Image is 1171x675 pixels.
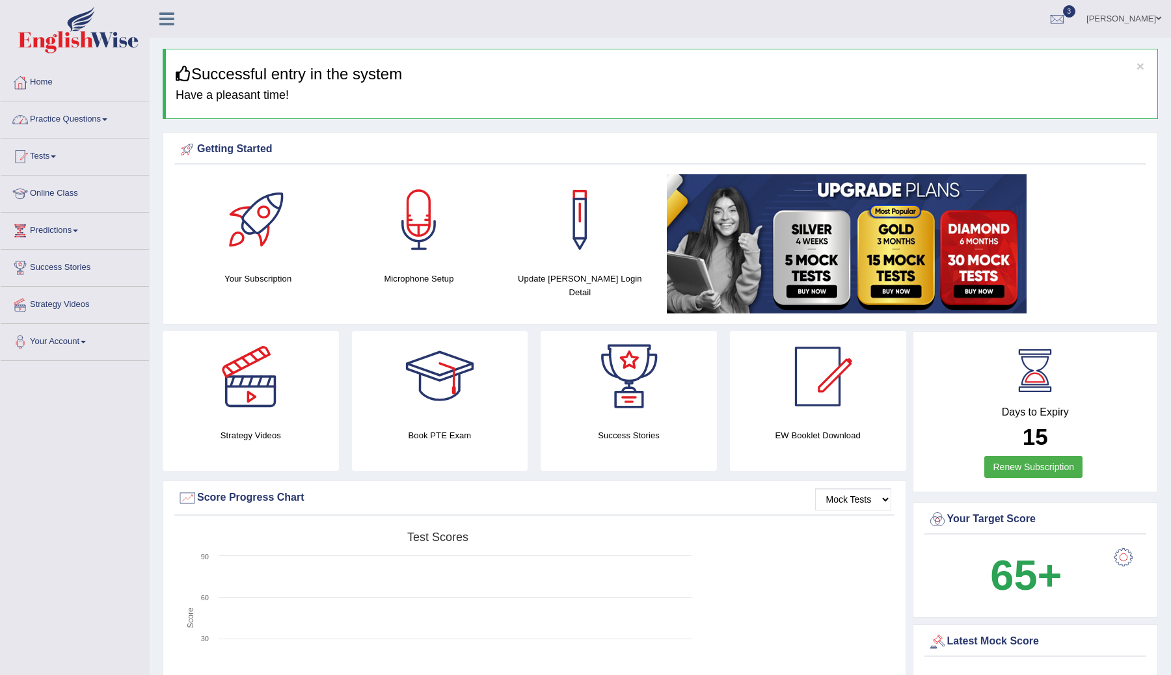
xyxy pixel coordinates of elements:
[990,551,1062,599] b: 65+
[407,531,468,544] tspan: Test scores
[984,456,1083,478] a: Renew Subscription
[1063,5,1076,18] span: 3
[1137,59,1144,73] button: ×
[178,488,891,508] div: Score Progress Chart
[201,553,209,561] text: 90
[1,287,149,319] a: Strategy Videos
[1,176,149,208] a: Online Class
[506,272,654,299] h4: Update [PERSON_NAME] Login Detail
[928,510,1144,529] div: Your Target Score
[1,64,149,97] a: Home
[201,635,209,642] text: 30
[163,429,339,442] h4: Strategy Videos
[1023,424,1048,449] b: 15
[541,429,717,442] h4: Success Stories
[184,272,332,285] h4: Your Subscription
[345,272,492,285] h4: Microphone Setup
[1,213,149,245] a: Predictions
[730,429,906,442] h4: EW Booklet Download
[1,250,149,282] a: Success Stories
[178,140,1143,159] div: Getting Started
[186,607,195,628] tspan: Score
[928,632,1144,652] div: Latest Mock Score
[928,406,1144,418] h4: Days to Expiry
[1,324,149,356] a: Your Account
[176,66,1148,83] h3: Successful entry in the system
[201,594,209,602] text: 60
[1,139,149,171] a: Tests
[1,101,149,134] a: Practice Questions
[176,89,1148,102] h4: Have a pleasant time!
[667,174,1027,313] img: small5.jpg
[352,429,528,442] h4: Book PTE Exam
